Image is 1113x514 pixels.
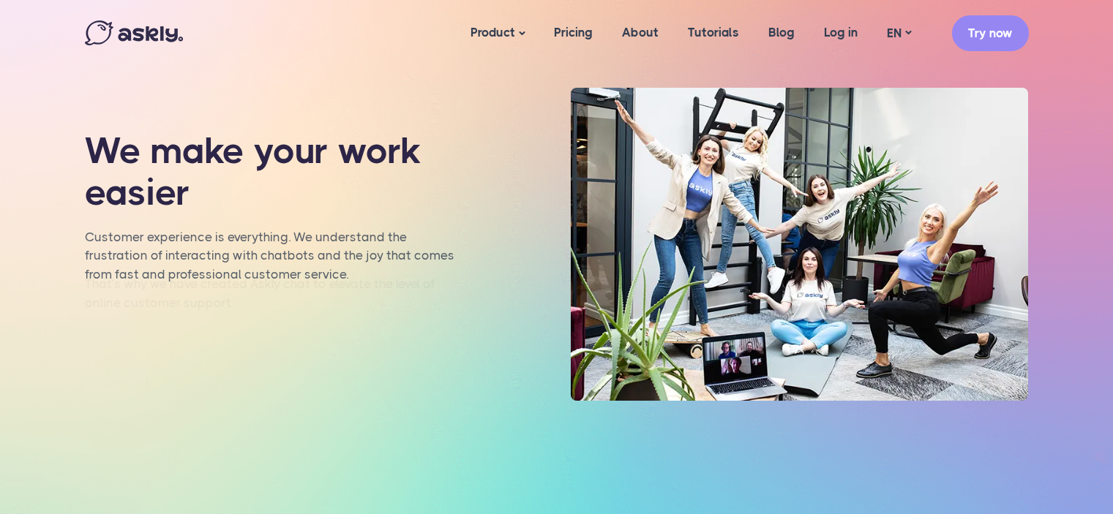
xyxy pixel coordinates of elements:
a: Product [456,4,539,62]
a: Try now [952,15,1029,51]
a: EN [872,23,926,44]
a: Pricing [539,4,607,61]
a: Tutorials [673,4,754,61]
h1: We make your work easier [85,130,461,214]
a: Log in [809,4,872,61]
a: About [607,4,673,61]
p: That’s why we have created Askly chat to elevate the level of online customer support. [85,295,461,333]
a: Blog [754,4,809,61]
p: Customer experience is everything. We understand the frustration of interacting with chatbots and... [85,233,461,289]
img: Askly [85,20,183,45]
